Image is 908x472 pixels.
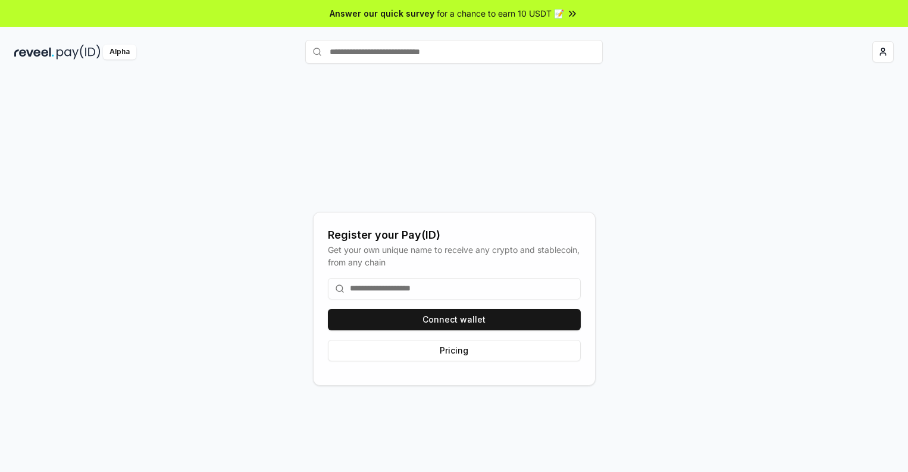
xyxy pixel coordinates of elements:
div: Register your Pay(ID) [328,227,581,243]
span: for a chance to earn 10 USDT 📝 [437,7,564,20]
img: reveel_dark [14,45,54,60]
span: Answer our quick survey [330,7,434,20]
button: Connect wallet [328,309,581,330]
img: pay_id [57,45,101,60]
div: Alpha [103,45,136,60]
div: Get your own unique name to receive any crypto and stablecoin, from any chain [328,243,581,268]
button: Pricing [328,340,581,361]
